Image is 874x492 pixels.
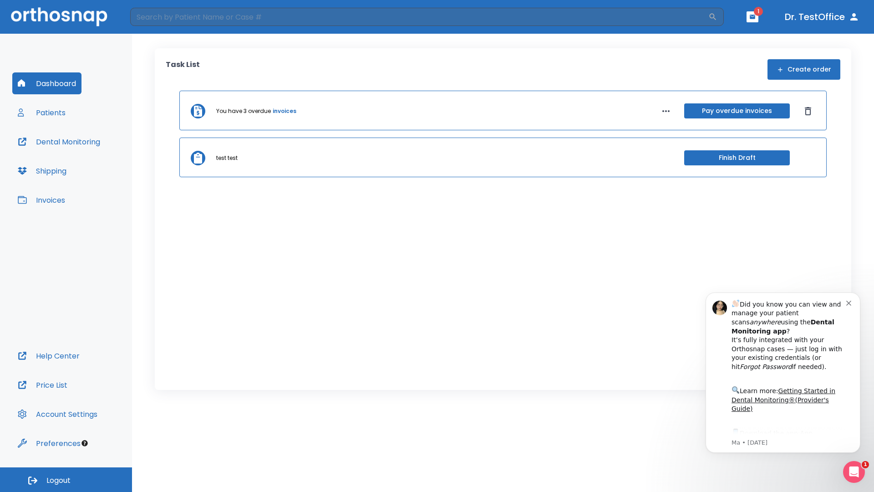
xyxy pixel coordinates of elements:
[767,59,840,80] button: Create order
[40,160,154,168] p: Message from Ma, sent 3w ago
[12,374,73,396] button: Price List
[12,432,86,454] button: Preferences
[12,131,106,153] button: Dental Monitoring
[273,107,296,115] a: invoices
[11,7,107,26] img: Orthosnap
[154,20,162,27] button: Dismiss notification
[166,59,200,80] p: Task List
[843,461,865,483] iframe: Intercom live chat
[684,150,790,165] button: Finish Draft
[12,403,103,425] button: Account Settings
[754,7,763,16] span: 1
[781,9,863,25] button: Dr. TestOffice
[40,151,121,167] a: App Store
[40,149,154,195] div: Download the app: | ​ Let us know if you need help getting started!
[684,103,790,118] button: Pay overdue invoices
[12,345,85,367] button: Help Center
[216,107,271,115] p: You have 3 overdue
[12,102,71,123] button: Patients
[692,279,874,467] iframe: Intercom notifications message
[12,189,71,211] button: Invoices
[46,476,71,486] span: Logout
[216,154,238,162] p: test test
[130,8,708,26] input: Search by Patient Name or Case #
[12,160,72,182] button: Shipping
[801,104,815,118] button: Dismiss
[862,461,869,468] span: 1
[81,439,89,447] div: Tooltip anchor
[12,72,81,94] button: Dashboard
